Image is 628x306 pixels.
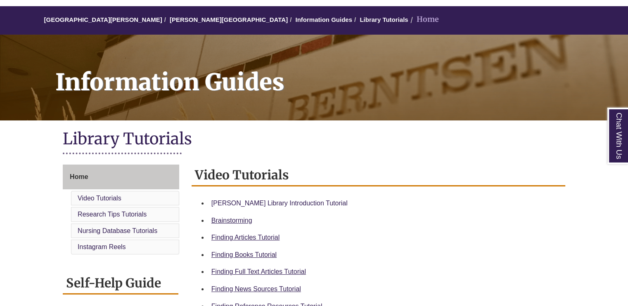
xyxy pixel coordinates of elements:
[211,217,252,224] a: Brainstorming
[78,195,121,202] a: Video Tutorials
[46,35,628,110] h1: Information Guides
[360,16,408,23] a: Library Tutorials
[408,14,439,26] li: Home
[78,211,147,218] a: Research Tips Tutorials
[192,165,565,186] h2: Video Tutorials
[295,16,352,23] a: Information Guides
[63,165,179,189] a: Home
[211,268,306,275] a: Finding Full Text Articles Tutorial
[211,251,277,258] a: Finding Books Tutorial
[211,234,280,241] a: Finding Articles Tutorial
[211,285,301,292] a: Finding News Sources Tutorial
[63,165,179,256] div: Guide Page Menu
[170,16,288,23] a: [PERSON_NAME][GEOGRAPHIC_DATA]
[63,129,565,151] h1: Library Tutorials
[78,243,126,250] a: Instagram Reels
[211,200,348,207] a: [PERSON_NAME] Library Introduction Tutorial
[63,273,178,294] h2: Self-Help Guide
[70,173,88,180] span: Home
[78,227,157,234] a: Nursing Database Tutorials
[44,16,162,23] a: [GEOGRAPHIC_DATA][PERSON_NAME]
